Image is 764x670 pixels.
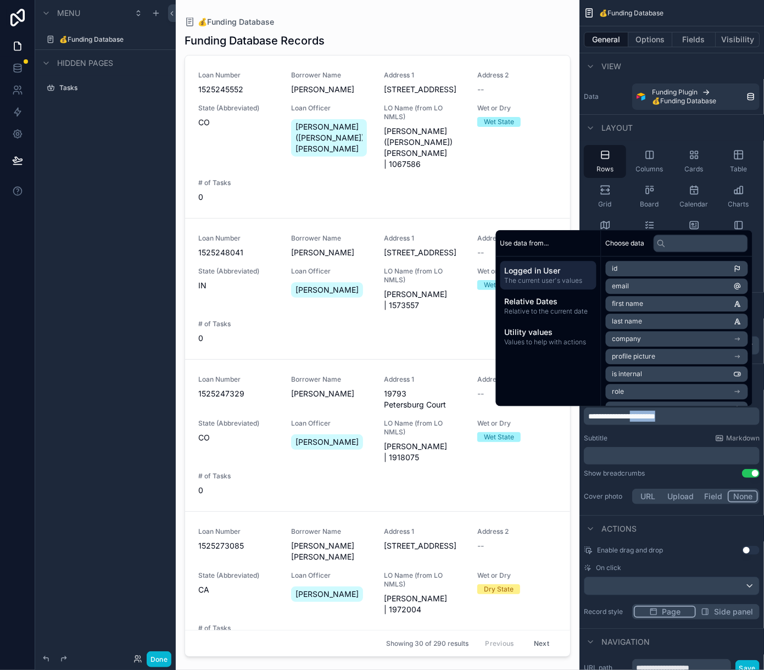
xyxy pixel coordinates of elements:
[386,639,469,648] span: Showing 30 of 290 results
[477,540,484,551] span: --
[384,375,464,384] span: Address 1
[198,178,278,187] span: # of Tasks
[673,145,715,178] button: Cards
[198,472,278,481] span: # of Tasks
[672,32,716,47] button: Fields
[477,247,484,258] span: --
[198,333,278,344] span: 0
[384,540,464,551] span: [STREET_ADDRESS]
[185,359,570,511] a: Loan Number1525247329Borrower Name[PERSON_NAME]Address 119793 Petersburg CourtAddress 2--State (A...
[484,432,514,442] div: Wet State
[484,584,514,594] div: Dry State
[584,32,628,47] button: General
[198,234,278,243] span: Loan Number
[496,256,601,355] div: scrollable content
[673,215,715,248] button: Single Record
[477,527,557,536] span: Address 2
[584,447,760,465] div: scrollable content
[728,490,758,503] button: None
[680,200,709,209] span: Calendar
[584,145,626,178] button: Rows
[384,571,464,589] span: LO Name (from LO NMLS)
[717,215,760,248] button: Split
[640,200,659,209] span: Board
[714,606,753,617] span: Side panel
[477,388,484,399] span: --
[384,267,464,284] span: LO Name (from LO NMLS)
[198,84,278,95] span: 1525245552
[185,218,570,359] a: Loan Number1525248041Borrower Name[PERSON_NAME]Address 1[STREET_ADDRESS]Address 2--State (Abbrevi...
[673,180,715,213] button: Calendar
[526,635,557,652] button: Next
[505,338,592,347] span: Values to help with actions
[198,280,207,291] span: IN
[198,624,278,633] span: # of Tasks
[477,267,557,276] span: Wet or Dry
[291,571,371,580] span: Loan Officer
[505,307,592,316] span: Relative to the current date
[198,571,278,580] span: State (Abbreviated)
[477,375,557,384] span: Address 2
[198,527,278,536] span: Loan Number
[584,180,626,213] button: Grid
[384,234,464,243] span: Address 1
[628,180,671,213] button: Board
[291,104,371,113] span: Loan Officer
[584,469,645,478] div: Show breadcrumbs
[584,607,628,616] label: Record style
[384,441,464,463] span: [PERSON_NAME] | 1918075
[59,35,167,44] label: 💰Funding Database
[291,84,371,95] span: [PERSON_NAME]
[596,165,614,174] span: Rows
[628,215,671,248] button: Checklist
[717,145,760,178] button: Table
[198,16,274,27] span: 💰Funding Database
[477,84,484,95] span: --
[599,200,612,209] span: Grid
[384,104,464,121] span: LO Name (from LO NMLS)
[662,606,681,617] span: Page
[484,280,514,290] div: Wet State
[596,563,621,572] span: On click
[699,490,728,503] button: Field
[198,432,210,443] span: CO
[291,540,371,562] span: [PERSON_NAME] [PERSON_NAME]
[291,375,371,384] span: Borrower Name
[505,327,592,338] span: Utility values
[716,32,760,47] button: Visibility
[730,165,747,174] span: Table
[57,58,113,69] span: Hidden pages
[198,584,209,595] span: CA
[384,527,464,536] span: Address 1
[628,32,672,47] button: Options
[628,145,671,178] button: Columns
[584,492,628,501] label: Cover photo
[198,71,278,80] span: Loan Number
[384,247,464,258] span: [STREET_ADDRESS]
[584,92,628,101] label: Data
[500,239,549,248] span: Use data from...
[291,527,371,536] span: Borrower Name
[584,407,760,425] div: scrollable content
[601,523,637,534] span: Actions
[291,71,371,80] span: Borrower Name
[384,419,464,437] span: LO Name (from LO NMLS)
[185,511,570,663] a: Loan Number1525273085Borrower Name[PERSON_NAME] [PERSON_NAME]Address 1[STREET_ADDRESS]Address 2--...
[291,267,371,276] span: Loan Officer
[599,9,663,18] span: 💰Funding Database
[601,637,650,647] span: Navigation
[291,388,371,399] span: [PERSON_NAME]
[198,375,278,384] span: Loan Number
[185,33,325,48] h1: Funding Database Records
[584,215,626,248] button: Map
[477,71,557,80] span: Address 2
[384,593,464,615] span: [PERSON_NAME] | 1972004
[384,388,464,410] span: 19793 Petersburg Court
[198,104,278,113] span: State (Abbreviated)
[198,192,278,203] span: 0
[384,126,464,170] span: [PERSON_NAME] ([PERSON_NAME]) [PERSON_NAME] | 1067586
[198,267,278,276] span: State (Abbreviated)
[717,180,760,213] button: Charts
[59,83,167,92] label: Tasks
